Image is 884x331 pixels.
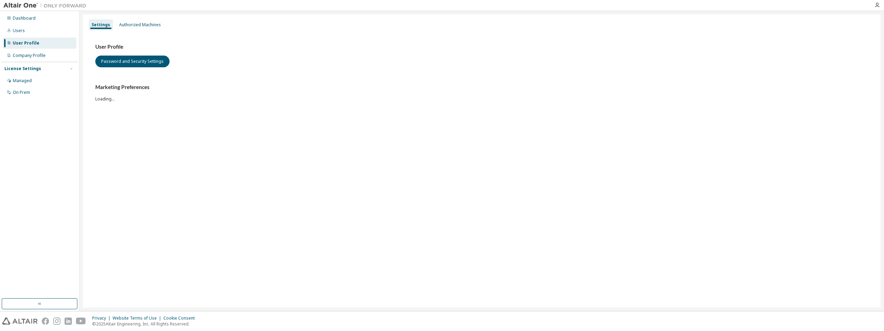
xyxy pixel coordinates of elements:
[3,2,90,9] img: Altair One
[65,318,72,325] img: linkedin.svg
[95,84,868,101] div: Loading...
[92,321,199,327] p: © 2025 Altair Engineering, Inc. All Rights Reserved.
[53,318,60,325] img: instagram.svg
[13,28,25,33] div: Users
[13,90,30,95] div: On Prem
[42,318,49,325] img: facebook.svg
[95,56,170,67] button: Password and Security Settings
[95,43,868,50] h3: User Profile
[119,22,161,28] div: Authorized Machines
[76,318,86,325] img: youtube.svg
[13,40,39,46] div: User Profile
[2,318,38,325] img: altair_logo.svg
[92,315,113,321] div: Privacy
[92,22,110,28] div: Settings
[13,53,46,58] div: Company Profile
[95,84,868,91] h3: Marketing Preferences
[13,16,36,21] div: Dashboard
[4,66,41,71] div: License Settings
[13,78,32,84] div: Managed
[163,315,199,321] div: Cookie Consent
[113,315,163,321] div: Website Terms of Use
